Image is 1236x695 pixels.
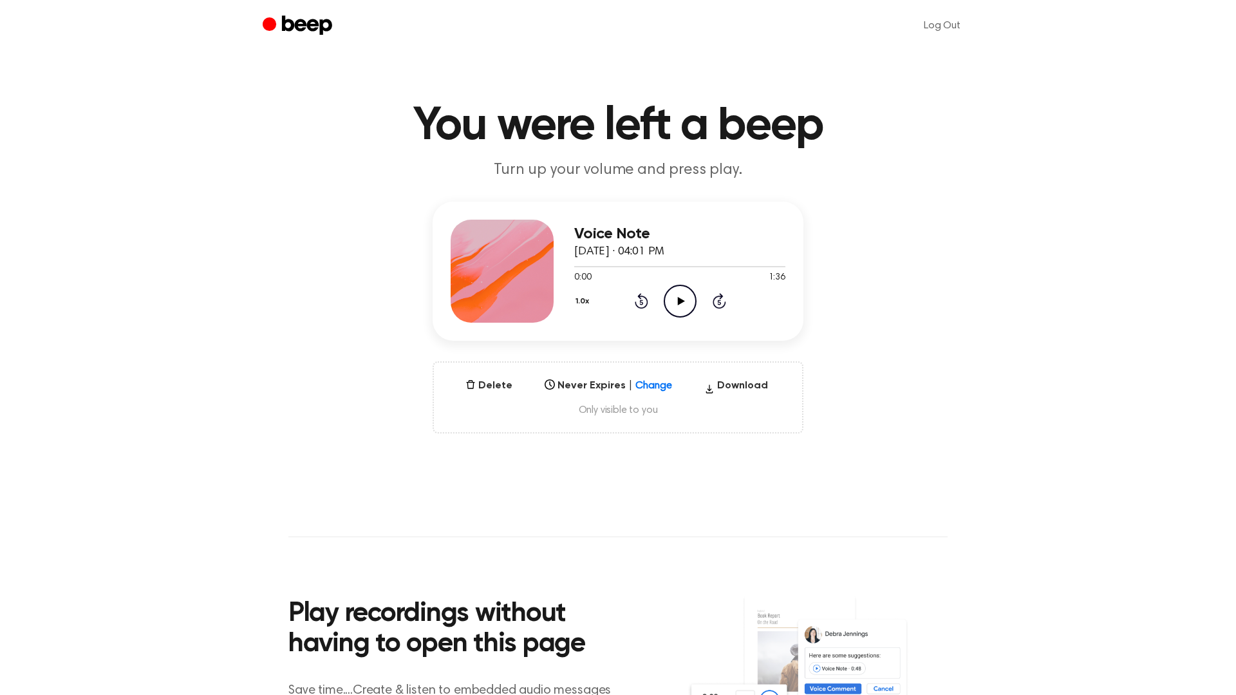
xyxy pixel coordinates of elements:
a: Beep [263,14,335,39]
span: 1:36 [769,271,785,285]
h2: Play recordings without having to open this page [288,599,635,660]
button: Delete [460,378,518,394]
span: [DATE] · 04:01 PM [574,246,664,258]
a: Log Out [911,10,973,41]
button: Download [699,378,773,399]
span: 0:00 [574,271,591,285]
button: 1.0x [574,290,594,312]
p: Turn up your volume and press play. [371,160,865,181]
h3: Voice Note [574,225,785,243]
span: Only visible to you [449,404,787,417]
h1: You were left a beep [288,103,948,149]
